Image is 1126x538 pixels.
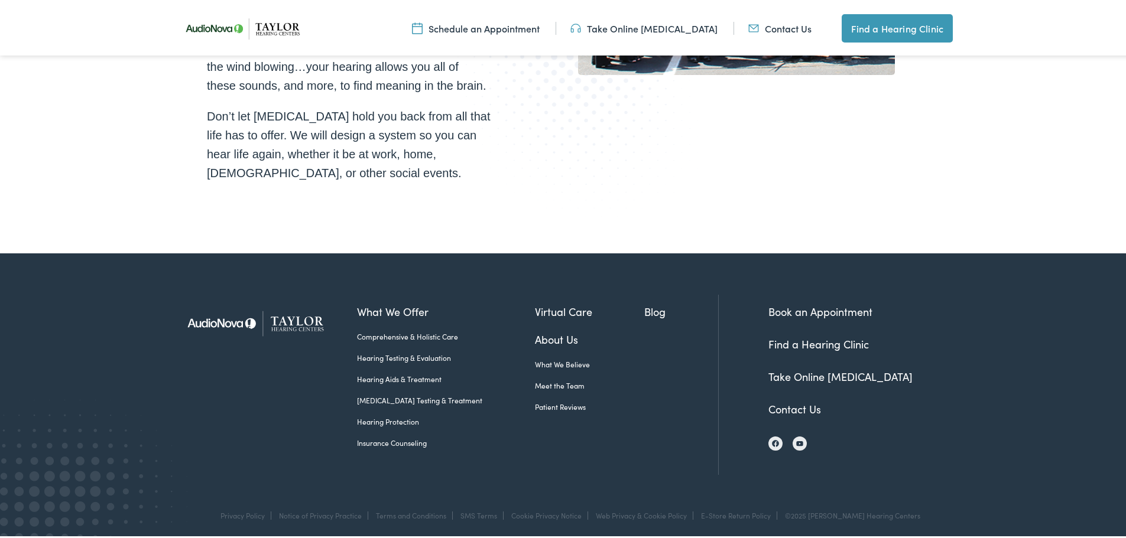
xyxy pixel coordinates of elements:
a: Patient Reviews [535,399,645,410]
img: Taylor Hearing Centers [177,292,340,350]
a: Take Online [MEDICAL_DATA] [768,367,913,382]
a: Terms and Conditions [376,508,446,518]
a: Cookie Privacy Notice [511,508,582,518]
a: Hearing Testing & Evaluation [357,350,535,361]
a: Find a Hearing Clinic [768,334,869,349]
a: Take Online [MEDICAL_DATA] [570,19,718,32]
a: E-Store Return Policy [701,508,771,518]
a: SMS Terms [460,508,497,518]
img: utility icon [748,19,759,32]
a: What We Offer [357,301,535,317]
a: Book an Appointment [768,302,872,317]
a: Schedule an Appointment [412,19,540,32]
img: utility icon [570,19,581,32]
a: Find a Hearing Clinic [842,12,953,40]
a: Meet the Team [535,378,645,389]
img: YouTube [796,438,803,445]
p: Your hearing helps connect you to the world. A loved one’s voice, conversation with friends, bird... [207,17,491,93]
p: Don’t let [MEDICAL_DATA] hold you back from all that life has to offer. We will design a system s... [207,105,491,180]
a: Web Privacy & Cookie Policy [596,508,687,518]
img: Facebook icon, indicating the presence of the site or brand on the social media platform. [772,438,779,445]
a: Insurance Counseling [357,435,535,446]
a: [MEDICAL_DATA] Testing & Treatment [357,393,535,403]
a: Hearing Protection [357,414,535,425]
a: Blog [644,301,718,317]
a: Virtual Care [535,301,645,317]
a: Privacy Policy [220,508,265,518]
a: Contact Us [768,399,821,414]
a: Notice of Privacy Practice [279,508,362,518]
a: Contact Us [748,19,812,32]
a: Comprehensive & Holistic Care [357,329,535,340]
img: utility icon [412,19,423,32]
a: Hearing Aids & Treatment [357,371,535,382]
a: About Us [535,329,645,345]
a: What We Believe [535,357,645,367]
div: ©2025 [PERSON_NAME] Hearing Centers [779,509,920,517]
